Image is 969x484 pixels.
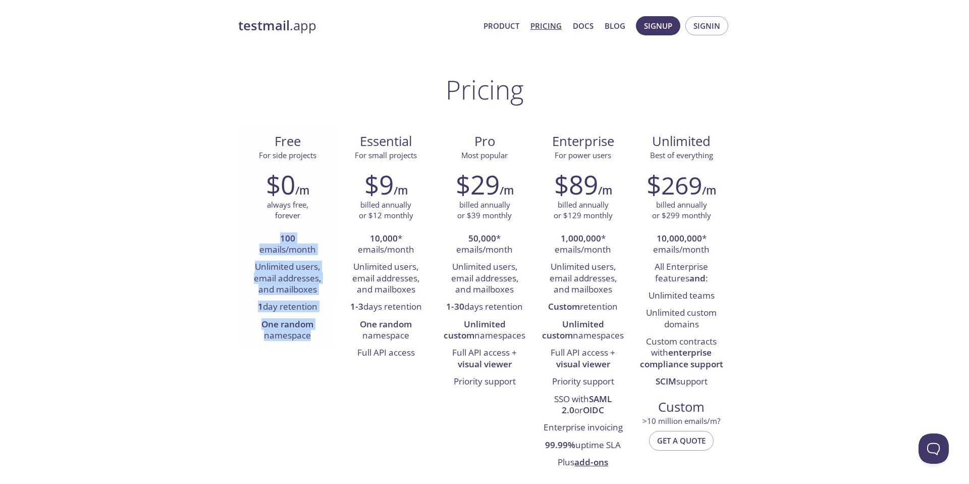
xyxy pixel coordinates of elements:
[652,132,711,150] span: Unlimited
[350,301,363,312] strong: 1-3
[461,150,508,160] span: Most popular
[456,169,500,200] h2: $29
[530,19,562,32] a: Pricing
[689,272,706,284] strong: and
[344,299,427,316] li: days retention
[258,301,263,312] strong: 1
[344,345,427,362] li: Full API access
[542,419,625,437] li: Enterprise invoicing
[468,232,496,244] strong: 50,000
[246,133,329,150] span: Free
[542,133,624,150] span: Enterprise
[443,299,526,316] li: days retention
[267,200,308,221] p: always free, forever
[640,230,723,259] li: * emails/month
[259,150,316,160] span: For side projects
[644,19,672,32] span: Signup
[344,259,427,299] li: Unlimited users, email addresses, and mailboxes
[360,318,412,330] strong: One random
[444,318,506,341] strong: Unlimited custom
[649,431,714,450] button: Get a quote
[642,416,720,426] span: > 10 million emails/m?
[370,232,398,244] strong: 10,000
[458,358,512,370] strong: visual viewer
[573,19,594,32] a: Docs
[542,318,604,341] strong: Unlimited custom
[443,133,525,150] span: Pro
[443,230,526,259] li: * emails/month
[280,232,295,244] strong: 100
[443,259,526,299] li: Unlimited users, email addresses, and mailboxes
[443,316,526,345] li: namespaces
[556,358,610,370] strong: visual viewer
[605,19,625,32] a: Blog
[598,182,612,199] h6: /m
[554,200,613,221] p: billed annually or $129 monthly
[238,17,475,34] a: testmail.app
[656,375,676,387] strong: SCIM
[261,318,313,330] strong: One random
[640,333,723,373] li: Custom contracts with
[554,169,598,200] h2: $89
[443,345,526,373] li: Full API access +
[483,19,519,32] a: Product
[246,299,329,316] li: day retention
[443,373,526,391] li: Priority support
[640,347,723,369] strong: enterprise compliance support
[702,182,716,199] h6: /m
[657,434,706,447] span: Get a quote
[919,433,949,464] iframe: Help Scout Beacon - Open
[693,19,720,32] span: Signin
[561,232,601,244] strong: 1,000,000
[364,169,394,200] h2: $9
[355,150,417,160] span: For small projects
[344,230,427,259] li: * emails/month
[345,133,427,150] span: Essential
[548,301,580,312] strong: Custom
[542,316,625,345] li: namespaces
[542,454,625,471] li: Plus
[555,150,611,160] span: For power users
[583,404,604,416] strong: OIDC
[246,230,329,259] li: emails/month
[640,259,723,287] li: All Enterprise features :
[640,287,723,305] li: Unlimited teams
[545,439,575,451] strong: 99.99%
[344,316,427,345] li: namespace
[542,299,625,316] li: retention
[238,17,290,34] strong: testmail
[500,182,514,199] h6: /m
[266,169,295,200] h2: $0
[542,437,625,454] li: uptime SLA
[394,182,408,199] h6: /m
[246,316,329,345] li: namespace
[574,456,608,468] a: add-ons
[542,259,625,299] li: Unlimited users, email addresses, and mailboxes
[542,345,625,373] li: Full API access +
[562,393,612,416] strong: SAML 2.0
[657,232,702,244] strong: 10,000,000
[446,301,464,312] strong: 1-30
[457,200,512,221] p: billed annually or $39 monthly
[542,391,625,420] li: SSO with or
[640,399,723,416] span: Custom
[446,74,524,105] h1: Pricing
[640,305,723,333] li: Unlimited custom domains
[652,200,711,221] p: billed annually or $299 monthly
[542,230,625,259] li: * emails/month
[685,16,728,35] button: Signin
[661,169,702,202] span: 269
[636,16,680,35] button: Signup
[246,259,329,299] li: Unlimited users, email addresses, and mailboxes
[650,150,713,160] span: Best of everything
[542,373,625,391] li: Priority support
[295,182,309,199] h6: /m
[647,169,702,200] h2: $
[359,200,413,221] p: billed annually or $12 monthly
[640,373,723,391] li: support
